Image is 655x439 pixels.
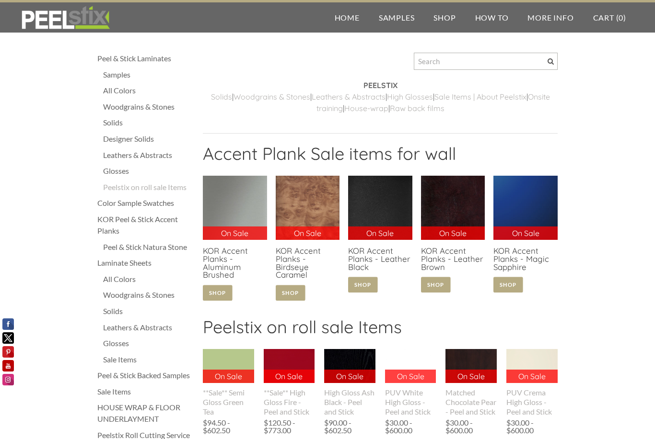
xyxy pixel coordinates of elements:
a: Woodgrains & Stones [103,101,193,113]
div: $120.50 - $773.00 [264,419,315,434]
img: s832171791223022656_p897_i3_w500.jpeg [203,341,254,392]
a: Woodgrains & Stones [103,289,193,301]
a: How To [466,2,518,33]
img: s832171791223022656_p500_i1_w400.jpeg [264,349,315,383]
a: Solids [103,305,193,317]
a: s [441,103,444,113]
img: s832171791223022656_p540_i1_w400.jpeg [385,349,436,383]
a: KOR Peel & Stick Accent Planks [97,214,193,236]
a: Peelstix on roll sale Items [103,181,193,193]
a: s [382,92,386,101]
a: House-wrap [344,103,388,113]
h2: Peelstix on roll sale Items [203,316,558,344]
a: Glosses [103,338,193,349]
span: | [388,103,390,113]
p: On Sale [385,370,436,383]
span: | [343,103,344,113]
div: $30.00 - $600.00 [385,419,436,434]
div: High Gloss Ash Black - Peel and Stick [324,388,375,416]
span: | [386,92,387,101]
img: s832171791223022656_p705_i1_w400.jpeg [445,349,497,383]
h2: Accent Plank Sale items for wall [203,143,558,171]
div: $30.00 - $600.00 [445,419,497,434]
a: On Sale PUV Crema High Gloss - Peel and Stick [506,349,558,416]
img: s832171791223022656_p706_i1_w390.jpeg [506,349,558,383]
a: Sale Items [103,354,193,365]
a: All Colors [103,85,193,96]
a: Samples [369,2,424,33]
a: ​Solids [211,92,232,101]
p: On Sale [324,370,375,383]
p: On Sale [445,370,497,383]
div: $30.00 - $600.00 [506,419,558,434]
span: | [232,92,234,101]
a: Cart (0) [584,2,636,33]
div: Matched Chocolate Pear - Peel and Stick [445,388,497,416]
input: Search [414,53,558,70]
a: All Colors [103,273,193,285]
p: On Sale [264,370,315,383]
strong: PEELSTIX [363,80,398,90]
p: On Sale [506,370,558,383]
a: Designer Solids [103,133,193,145]
a: HOUSE WRAP & FLOOR UNDERLAYMENT [97,402,193,425]
a: On Sale **Sale** High Gloss Fire - Peel and Stick [264,349,315,416]
a: Raw back film [390,103,441,113]
div: $94.50 - $602.50 [203,419,254,434]
img: REFACE SUPPLIES [19,6,112,30]
a: More Info [518,2,583,33]
a: Leathers & Abstracts [103,322,193,333]
span: | [526,92,528,101]
span: | [433,92,434,101]
a: Samples [103,69,193,80]
div: PUV Crema High Gloss - Peel and Stick [506,388,558,416]
div: Peel & Stick Backed Samples [97,370,193,381]
a: Woodgrains & Stone [234,92,306,101]
a: On Sale High Gloss Ash Black - Peel and Stick [324,349,375,416]
span: | [310,92,312,101]
div: **Sale** Semi Gloss Green Tea [203,388,254,416]
div: **Sale** High Gloss Fire - Peel and Stick [264,388,315,416]
a: Laminate Sheets [97,257,193,269]
span: 0 [619,13,623,22]
img: s832171791223022656_p497_i1_w400.jpeg [324,349,375,383]
a: On Sale Matched Chocolate Pear - Peel and Stick [445,349,497,416]
a: Peel & Stick Laminates [97,53,193,64]
p: On Sale [203,370,254,383]
a: Peel & Stick Natura Stone [103,241,193,253]
a: Shop [424,2,465,33]
a: Glosses [103,165,193,177]
a: On Sale **Sale** Semi Gloss Green Tea [203,349,254,416]
a: High Glosses [387,92,433,101]
a: Sale Items [97,386,193,397]
span: Search [548,58,554,65]
a: Leathers & Abstracts [103,149,193,161]
a: Leathers & Abstract [312,92,382,101]
a: Sale Items | About Peelstix [434,92,526,101]
a: s [306,92,310,101]
a: Solids [103,117,193,128]
a: On Sale PUV White High Gloss - Peel and Stick [385,349,436,416]
div: $90.00 - $602.50 [324,419,375,434]
div: PUV White High Gloss - Peel and Stick [385,388,436,416]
